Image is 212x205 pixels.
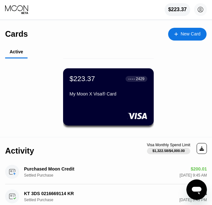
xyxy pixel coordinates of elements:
div: $223.37● ● ● ●2429My Moon X Visa® Card [63,68,154,125]
div: $223.37 [168,7,187,12]
div: 2429 [136,77,144,81]
div: Activity [5,146,34,156]
div: Purchased Moon CreditSettled Purchase$200.01[DATE] 9:45 AM [5,160,207,184]
div: $223.37 [69,75,95,83]
div: $1,322.58 / $4,000.00 [152,149,185,153]
div: Settled Purchase [24,198,56,202]
div: Active [10,49,23,54]
div: [DATE] 5:43 PM [179,198,207,202]
div: New Card [168,28,207,41]
div: Settled Purchase [24,173,56,178]
div: Visa Monthly Spend Limit [147,143,190,147]
div: Visa Monthly Spend Limit$1,322.58/$4,000.00 [147,143,190,154]
div: New Card [181,31,200,37]
div: [DATE] 9:45 AM [180,173,207,178]
div: ● ● ● ● [128,78,135,80]
iframe: 메시징 창을 시작하는 버튼 [186,179,207,200]
div: KT 3DS 0216669114 KR [24,191,88,196]
div: $223.37 [165,3,190,16]
div: Purchased Moon Credit [24,166,88,171]
div: Cards [5,29,28,39]
div: My Moon X Visa® Card [69,91,147,96]
div: $200.01 [191,166,207,171]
